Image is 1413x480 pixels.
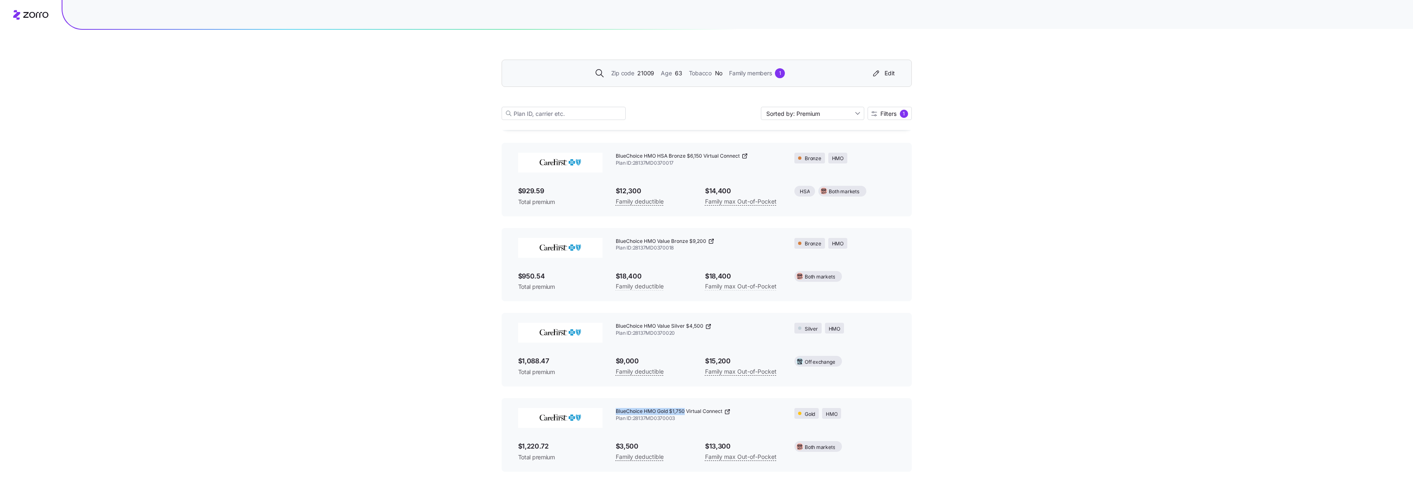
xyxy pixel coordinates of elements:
span: Family members [729,69,772,78]
span: 21009 [637,69,654,78]
div: 1 [900,110,908,118]
span: Both markets [805,273,835,281]
span: $18,400 [616,271,692,281]
span: Family deductible [616,367,664,377]
span: Bronze [805,155,821,163]
span: $1,088.47 [518,356,602,366]
span: BlueChoice HMO Value Silver $4,500 [616,323,703,330]
span: Family max Out-of-Pocket [705,452,777,462]
span: Bronze [805,240,821,248]
span: $13,300 [705,441,781,451]
img: CareFirst BlueCross BlueShield [518,238,602,258]
span: Total premium [518,368,602,376]
span: Family deductible [616,197,664,206]
span: $12,300 [616,186,692,196]
span: $950.54 [518,271,602,281]
span: Plan ID: 28137MD0370003 [616,415,782,422]
div: 1 [775,68,785,78]
span: $3,500 [616,441,692,451]
span: Total premium [518,283,602,291]
span: Filters [880,111,897,117]
span: BlueChoice HMO Gold $1,750 Virtual Connect [616,408,722,415]
img: CareFirst BlueCross BlueShield [518,153,602,173]
span: HMO [832,155,844,163]
img: CareFirst BlueCross BlueShield [518,408,602,428]
span: Family max Out-of-Pocket [705,197,777,206]
span: $18,400 [705,271,781,281]
input: Plan ID, carrier etc. [502,107,626,120]
span: No [715,69,722,78]
span: Both markets [805,444,835,451]
span: BlueChoice HMO HSA Bronze $6,150 Virtual Connect [616,153,740,160]
div: Edit [871,69,895,77]
span: Gold [805,410,815,418]
button: Filters1 [868,107,912,120]
span: Family max Out-of-Pocket [705,281,777,291]
span: Age [661,69,672,78]
span: Off exchange [805,358,835,366]
span: 63 [675,69,682,78]
span: BlueChoice HMO Value Bronze $9,200 [616,238,706,245]
span: Plan ID: 28137MD0370018 [616,245,782,252]
span: Plan ID: 28137MD0370017 [616,160,782,167]
span: Silver [805,325,818,333]
span: Tobacco [689,69,712,78]
span: Total premium [518,198,602,206]
span: Total premium [518,453,602,461]
span: $14,400 [705,186,781,196]
span: $9,000 [616,356,692,366]
span: Zip code [611,69,634,78]
span: Family deductible [616,452,664,462]
span: Both markets [829,188,859,196]
span: Family deductible [616,281,664,291]
span: HMO [829,325,840,333]
span: $929.59 [518,186,602,196]
input: Sort by [761,107,864,120]
span: Family max Out-of-Pocket [705,367,777,377]
span: $15,200 [705,356,781,366]
span: $1,220.72 [518,441,602,451]
span: HSA [800,188,810,196]
span: HMO [826,410,837,418]
img: CareFirst BlueCross BlueShield [518,323,602,343]
span: Plan ID: 28137MD0370020 [616,330,782,337]
button: Edit [868,67,898,80]
span: HMO [832,240,844,248]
